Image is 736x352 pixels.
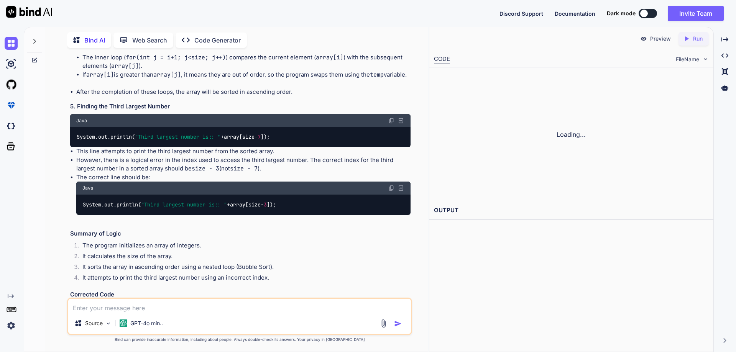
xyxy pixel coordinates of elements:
[76,118,87,124] span: Java
[5,120,18,133] img: darkCloudIdeIcon
[5,319,18,332] img: settings
[120,319,127,327] img: GPT-4o mini
[76,88,411,97] li: After the completion of these loops, the array will be sorted in ascending order.
[111,62,139,70] code: array[j]
[434,72,709,197] div: Loading...
[398,117,404,124] img: Open in Browser
[230,165,258,172] code: size - 7
[640,35,647,42] img: preview
[84,36,105,45] p: Bind AI
[70,229,411,238] h3: Summary of Logic
[379,319,388,328] img: attachment
[141,201,227,208] span: "Third largest number is:: "
[153,71,181,79] code: array[j]
[85,319,103,327] p: Source
[398,185,404,192] img: Open in Browser
[264,201,267,208] span: 3
[70,102,411,111] h3: 5. Finding the Third Largest Number
[316,54,343,61] code: array[i]
[6,6,52,18] img: Bind AI
[650,35,671,43] p: Preview
[76,263,411,273] li: It sorts the array in ascending order using a nested loop (Bubble Sort).
[76,156,411,173] li: However, there is a logical error in the index used to access the third largest number. The corre...
[130,319,163,327] p: GPT-4o min..
[5,99,18,112] img: premium
[607,10,636,17] span: Dark mode
[676,56,699,63] span: FileName
[67,337,412,342] p: Bind can provide inaccurate information, including about people. Always double-check its answers....
[668,6,724,21] button: Invite Team
[105,320,112,327] img: Pick Models
[76,173,411,223] li: The correct line should be:
[76,252,411,263] li: It calculates the size of the array.
[70,290,411,299] h3: Corrected Code
[5,57,18,70] img: ai-studio
[82,185,93,191] span: Java
[76,36,411,88] li: This nested loop is used to sort the array in ascending order using the algorithm:
[192,165,219,172] code: size - 3
[194,36,241,45] p: Code Generator
[82,53,411,70] li: The inner loop ( ) compares the current element ( ) with the subsequent elements ( ).
[76,273,411,284] li: It attempts to print the third largest number using an incorrect index.
[82,201,277,209] code: System.out.println( +array[size- ]);
[702,56,709,62] img: chevron down
[76,147,411,156] li: This line attempts to print the third largest number from the sorted array.
[394,320,402,327] img: icon
[135,134,221,141] span: "Third largest number is:: "
[388,118,394,124] img: copy
[5,37,18,50] img: chat
[693,35,703,43] p: Run
[86,71,114,79] code: array[i]
[434,55,450,64] div: CODE
[126,54,226,61] code: for(int j = i+1; j<size; j++)
[555,10,595,18] button: Documentation
[5,78,18,91] img: githubLight
[76,241,411,252] li: The program initializes an array of integers.
[555,10,595,17] span: Documentation
[82,70,411,79] li: If is greater than , it means they are out of order, so the program swaps them using the variable.
[429,201,713,219] h2: OUTPUT
[132,36,167,45] p: Web Search
[370,71,384,79] code: temp
[499,10,543,18] button: Discord Support
[388,185,394,191] img: copy
[499,10,543,17] span: Discord Support
[76,133,271,141] code: System.out.println( +array[size- ]);
[258,134,261,141] span: 7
